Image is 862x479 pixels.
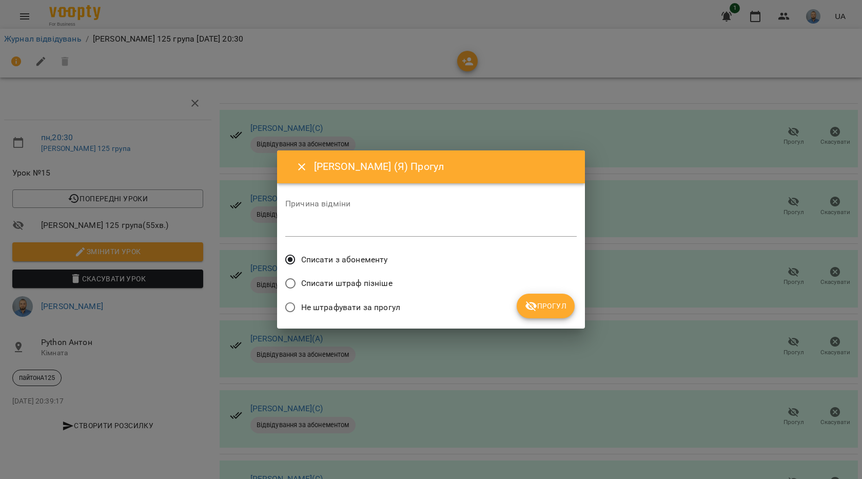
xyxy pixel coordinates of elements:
[301,254,388,266] span: Списати з абонементу
[301,277,393,290] span: Списати штраф пізніше
[301,301,400,314] span: Не штрафувати за прогул
[289,155,314,179] button: Close
[314,159,573,175] h6: [PERSON_NAME] (Я) Прогул
[525,300,566,312] span: Прогул
[517,294,575,318] button: Прогул
[285,200,577,208] label: Причина відміни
